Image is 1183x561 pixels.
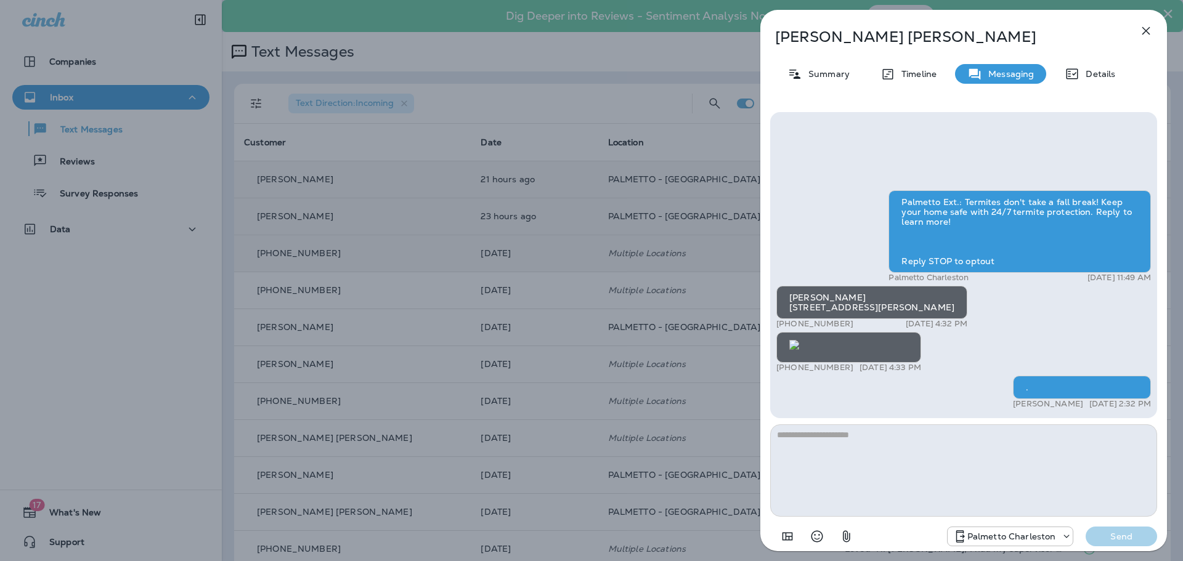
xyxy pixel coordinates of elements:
[805,524,829,549] button: Select an emoji
[948,529,1073,544] div: +1 (843) 277-8322
[888,273,969,283] p: Palmetto Charleston
[906,319,967,329] p: [DATE] 4:32 PM
[776,286,967,319] div: [PERSON_NAME] [STREET_ADDRESS][PERSON_NAME]
[776,319,853,329] p: [PHONE_NUMBER]
[982,69,1034,79] p: Messaging
[789,340,799,350] img: twilio-download
[967,531,1056,541] p: Palmetto Charleston
[1089,399,1151,409] p: [DATE] 2:32 PM
[1079,69,1115,79] p: Details
[1013,376,1151,399] div: .
[1087,273,1151,283] p: [DATE] 11:49 AM
[895,69,937,79] p: Timeline
[775,28,1112,46] p: [PERSON_NAME] [PERSON_NAME]
[802,69,850,79] p: Summary
[888,190,1151,273] div: Palmetto Ext.: Termites don't take a fall break! Keep your home safe with 24/7 termite protection...
[776,363,853,373] p: [PHONE_NUMBER]
[775,524,800,549] button: Add in a premade template
[1013,399,1083,409] p: [PERSON_NAME]
[860,363,921,373] p: [DATE] 4:33 PM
